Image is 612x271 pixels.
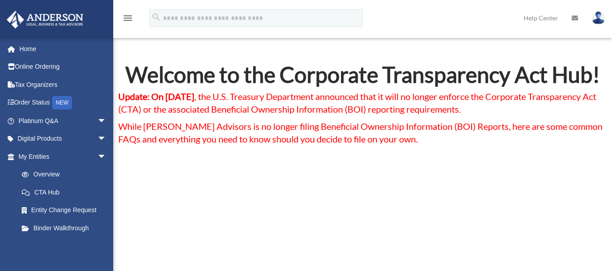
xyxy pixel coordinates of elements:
a: Entity Change Request [13,201,120,219]
a: menu [122,16,133,24]
a: Tax Organizers [6,76,120,94]
a: Digital Productsarrow_drop_down [6,130,120,148]
h2: Welcome to the Corporate Transparency Act Hub! [118,64,607,90]
i: menu [122,13,133,24]
a: Online Ordering [6,58,120,76]
img: User Pic [592,11,605,24]
span: While [PERSON_NAME] Advisors is no longer filing Beneficial Ownership Information (BOI) Reports, ... [118,121,602,144]
a: Order StatusNEW [6,94,120,112]
div: NEW [52,96,72,109]
span: arrow_drop_down [97,112,116,130]
a: Binder Walkthrough [13,219,120,237]
a: My Entitiesarrow_drop_down [6,147,120,166]
span: arrow_drop_down [97,130,116,148]
strong: Update: On [DATE] [118,91,194,102]
a: Overview [13,166,120,184]
span: arrow_drop_down [97,147,116,166]
i: search [151,12,161,22]
a: My Blueprint [13,237,120,255]
a: Home [6,40,120,58]
img: Anderson Advisors Platinum Portal [4,11,86,29]
span: , the U.S. Treasury Department announced that it will no longer enforce the Corporate Transparenc... [118,91,596,114]
a: Platinum Q&Aarrow_drop_down [6,112,120,130]
a: CTA Hub [13,183,116,201]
